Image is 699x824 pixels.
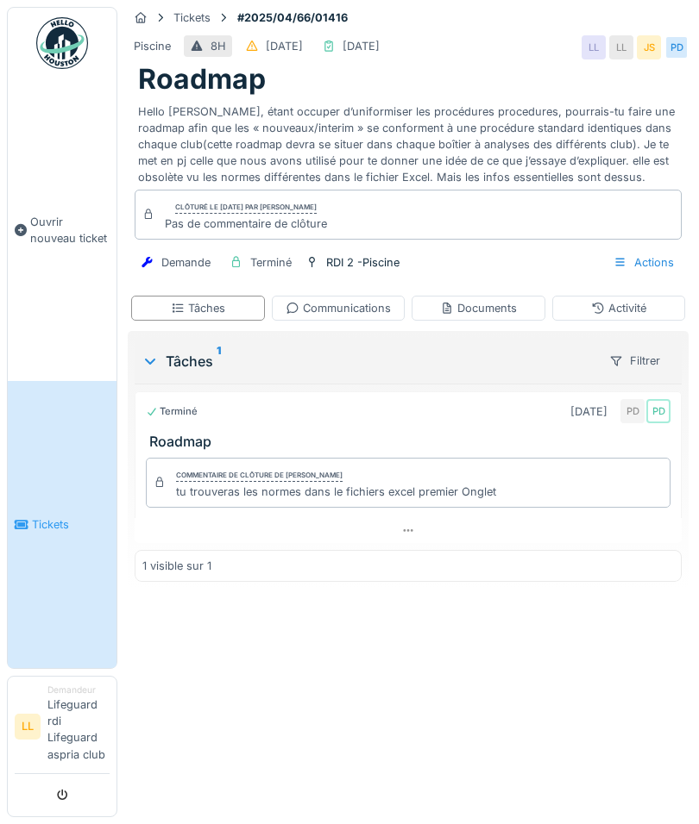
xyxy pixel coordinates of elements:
[138,97,678,186] div: Hello [PERSON_NAME], étant occuper d’uniformiser les procédures procedures, pourrais-tu faire une...
[211,38,226,54] div: 8H
[15,684,110,774] a: LL DemandeurLifeguard rdi Lifeguard aspria club
[266,38,303,54] div: [DATE]
[165,215,327,232] div: Pas de commentaire de clôture
[646,399,671,423] div: PD
[582,35,606,59] div: LL
[134,38,171,54] div: Piscine
[230,9,355,26] strong: #2025/04/66/01416
[286,300,391,316] div: Communications
[440,300,517,316] div: Documents
[30,214,110,247] span: Ouvrir nouveau ticket
[606,250,682,275] div: Actions
[601,348,668,373] div: Filtrer
[32,516,110,533] span: Tickets
[146,404,198,419] div: Terminé
[591,300,646,316] div: Activité
[176,470,343,482] div: Commentaire de clôture de [PERSON_NAME]
[609,35,633,59] div: LL
[142,351,595,371] div: Tâches
[637,35,661,59] div: JS
[570,403,608,420] div: [DATE]
[217,351,221,371] sup: 1
[47,684,110,696] div: Demandeur
[250,254,292,271] div: Terminé
[343,38,380,54] div: [DATE]
[8,78,116,381] a: Ouvrir nouveau ticket
[171,300,225,316] div: Tâches
[36,17,88,69] img: Badge_color-CXgf-gQk.svg
[161,254,211,271] div: Demande
[620,399,645,423] div: PD
[664,35,689,59] div: PD
[175,202,317,214] div: Clôturé le [DATE] par [PERSON_NAME]
[15,714,41,740] li: LL
[142,558,211,574] div: 1 visible sur 1
[173,9,211,26] div: Tickets
[326,254,400,271] div: RDI 2 -Piscine
[176,484,496,500] div: tu trouveras les normes dans le fichiers excel premier Onglet
[47,684,110,770] li: Lifeguard rdi Lifeguard aspria club
[138,63,266,96] h1: Roadmap
[8,381,116,667] a: Tickets
[149,434,674,450] h3: Roadmap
